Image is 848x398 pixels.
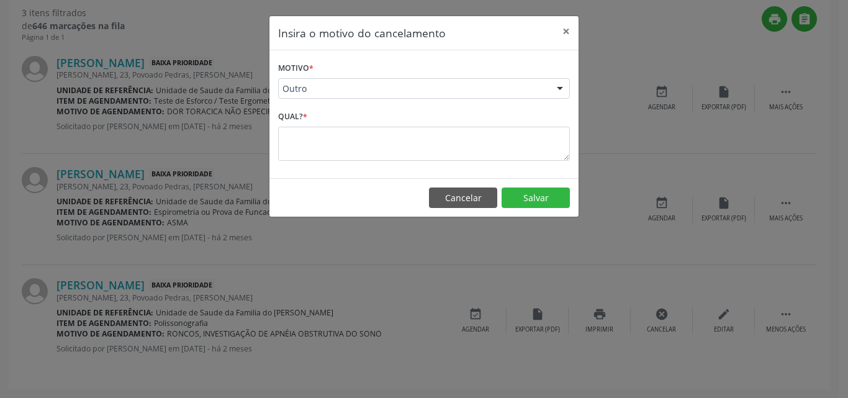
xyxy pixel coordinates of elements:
[502,188,570,209] button: Salvar
[554,16,579,47] button: Close
[429,188,497,209] button: Cancelar
[278,59,313,78] label: Motivo
[278,25,446,41] h5: Insira o motivo do cancelamento
[282,83,544,95] span: Outro
[278,107,307,127] label: Qual?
